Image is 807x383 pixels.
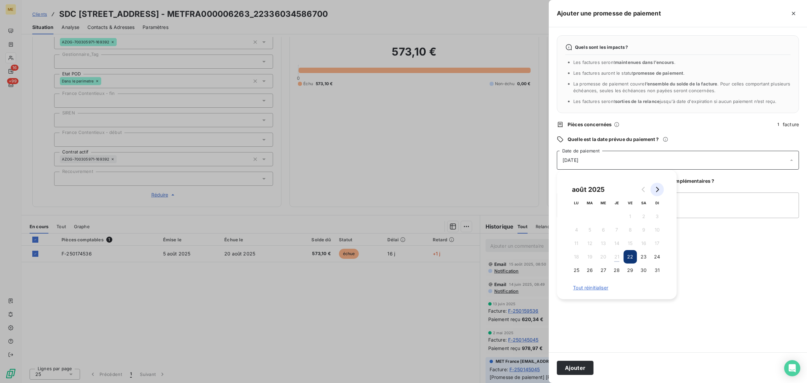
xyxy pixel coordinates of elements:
th: mercredi [597,196,610,210]
button: 4 [570,223,583,237]
span: 1 [775,121,781,128]
button: 18 [570,250,583,264]
button: 19 [583,250,597,264]
span: maintenues dans l’encours [615,60,674,65]
span: [DATE] [563,157,578,164]
button: 8 [623,223,637,237]
th: jeudi [610,196,623,210]
button: 3 [650,210,664,223]
button: 14 [610,237,623,250]
button: 6 [597,223,610,237]
button: 20 [597,250,610,264]
span: facture [775,121,799,128]
span: Quelle est la date prévue du paiement ? [568,136,659,143]
button: 21 [610,250,623,264]
button: 7 [610,223,623,237]
h5: Ajouter une promesse de paiement [557,9,661,18]
button: Go to next month [650,183,664,196]
button: 10 [650,223,664,237]
div: août 2025 [570,184,607,195]
span: Les factures seront . [573,60,676,65]
button: 5 [583,223,597,237]
button: 16 [637,237,650,250]
span: promesse de paiement [633,70,683,76]
button: 29 [623,264,637,277]
button: 25 [570,264,583,277]
span: Pièces concernées [568,121,612,128]
button: 11 [570,237,583,250]
span: Quels sont les impacts ? [575,44,628,50]
div: Open Intercom Messenger [784,360,800,376]
button: 15 [623,237,637,250]
button: 2 [637,210,650,223]
span: Les factures auront le statut . [573,70,685,76]
th: vendredi [623,196,637,210]
th: dimanche [650,196,664,210]
button: 22 [623,250,637,264]
button: 12 [583,237,597,250]
button: 26 [583,264,597,277]
th: mardi [583,196,597,210]
button: 30 [637,264,650,277]
button: 28 [610,264,623,277]
span: l’ensemble du solde de la facture [645,81,718,86]
span: sorties de la relance [615,99,660,104]
button: 9 [637,223,650,237]
button: 27 [597,264,610,277]
button: 17 [650,237,664,250]
button: 13 [597,237,610,250]
button: 23 [637,250,650,264]
button: Ajouter [557,361,593,375]
button: 31 [650,264,664,277]
button: Go to previous month [637,183,650,196]
span: Tout réinitialiser [573,284,660,291]
button: 1 [623,210,637,223]
th: lundi [570,196,583,210]
span: La promesse de paiement couvre . Pour celles comportant plusieurs échéances, seules les échéances... [573,81,791,93]
th: samedi [637,196,650,210]
button: 24 [650,250,664,264]
span: Les factures seront jusqu'à date d'expiration si aucun paiement n’est reçu. [573,99,776,104]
